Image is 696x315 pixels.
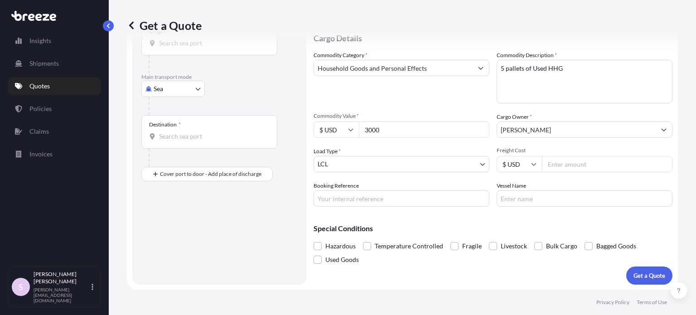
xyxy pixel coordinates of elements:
p: Main transport mode [141,73,297,81]
a: Policies [8,100,101,118]
span: Bulk Cargo [546,239,577,253]
input: Full name [497,121,656,138]
p: Claims [29,127,49,136]
input: Enter amount [542,156,672,172]
div: Destination [149,121,181,128]
a: Privacy Policy [596,299,629,306]
span: LCL [318,160,328,169]
button: Show suggestions [656,121,672,138]
span: Commodity Value [314,112,489,120]
input: Select a commodity type [314,60,473,76]
span: S [19,282,23,291]
span: Temperature Controlled [375,239,443,253]
button: Get a Quote [626,267,672,285]
label: Vessel Name [497,181,526,190]
a: Invoices [8,145,101,163]
a: Terms of Use [637,299,667,306]
input: Your internal reference [314,190,489,207]
span: Cover port to door - Add place of discharge [160,170,261,179]
span: Bagged Goods [596,239,636,253]
span: Used Goods [325,253,359,267]
span: Hazardous [325,239,356,253]
label: Commodity Category [314,51,367,60]
button: Select transport [141,81,205,97]
button: LCL [314,156,489,172]
p: Get a Quote [127,18,202,33]
p: Quotes [29,82,50,91]
p: Policies [29,104,52,113]
a: Insights [8,32,101,50]
input: Enter name [497,190,672,207]
a: Shipments [8,54,101,73]
p: [PERSON_NAME] [PERSON_NAME] [34,271,90,285]
span: Freight Cost [497,147,672,154]
span: Fragile [462,239,482,253]
a: Quotes [8,77,101,95]
a: Claims [8,122,101,141]
label: Booking Reference [314,181,359,190]
button: Cover port to door - Add place of discharge [141,167,273,181]
span: Load Type [314,147,341,156]
span: Livestock [501,239,527,253]
p: Invoices [29,150,53,159]
label: Commodity Description [497,51,557,60]
p: Get a Quote [633,271,665,280]
p: Insights [29,36,51,45]
p: [PERSON_NAME][EMAIL_ADDRESS][DOMAIN_NAME] [34,287,90,303]
p: Special Conditions [314,225,672,232]
span: Sea [154,84,163,93]
p: Shipments [29,59,59,68]
button: Show suggestions [473,60,489,76]
input: Destination [159,132,266,141]
input: Type amount [359,121,489,138]
label: Cargo Owner [497,112,532,121]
